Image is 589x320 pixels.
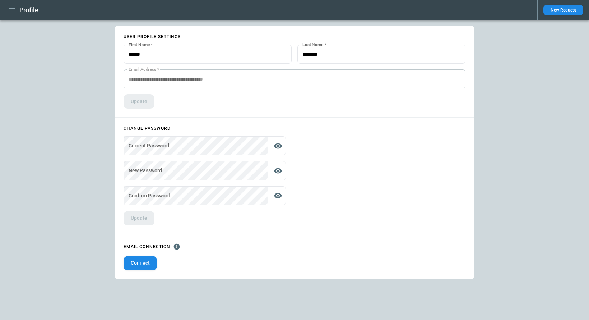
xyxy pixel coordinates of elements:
[129,41,153,47] label: First Name
[173,243,180,250] svg: Used to send and track outbound communications from shared quotes. You may occasionally need to r...
[124,256,157,270] button: Connect
[19,6,38,14] h1: Profile
[124,244,170,249] p: EMAIL CONNECTION
[302,41,326,47] label: Last Name
[543,5,583,15] button: New Request
[271,188,285,203] button: display the password
[271,164,285,178] button: display the password
[124,35,465,39] p: User profile settings
[129,66,159,72] label: Email Address
[271,139,285,153] button: display the password
[124,126,286,131] p: Change password
[124,69,465,88] div: This is the email address linked to your Aerios account. It's used for signing in and cannot be e...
